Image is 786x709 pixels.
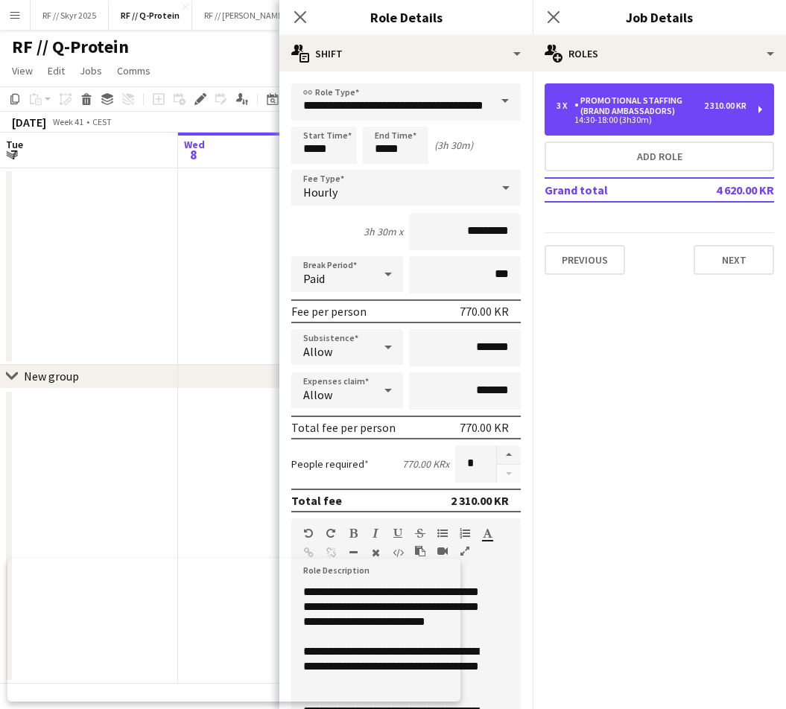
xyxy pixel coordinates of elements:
[49,116,86,127] span: Week 41
[460,304,509,319] div: 770.00 KR
[533,7,786,27] h3: Job Details
[4,146,23,163] span: 7
[184,138,205,151] span: Wed
[279,36,533,71] div: Shift
[303,344,332,359] span: Allow
[48,64,65,77] span: Edit
[117,64,150,77] span: Comms
[393,547,403,559] button: HTML Code
[402,457,449,471] div: 770.00 KR x
[303,527,314,539] button: Undo
[460,420,509,435] div: 770.00 KR
[393,527,403,539] button: Underline
[303,271,325,286] span: Paid
[303,387,332,402] span: Allow
[415,545,425,557] button: Paste as plain text
[12,36,129,58] h1: RF // Q-Protein
[12,115,46,130] div: [DATE]
[326,527,336,539] button: Redo
[415,527,425,539] button: Strikethrough
[704,101,747,111] div: 2 310.00 KR
[574,95,704,116] div: Promotional Staffing (Brand Ambassadors)
[437,545,448,557] button: Insert video
[111,61,156,80] a: Comms
[348,527,358,539] button: Bold
[291,457,369,471] label: People required
[279,7,533,27] h3: Role Details
[182,146,205,163] span: 8
[545,245,625,275] button: Previous
[291,420,396,435] div: Total fee per person
[460,527,470,539] button: Ordered List
[291,493,342,508] div: Total fee
[74,61,108,80] a: Jobs
[80,64,102,77] span: Jobs
[451,493,509,508] div: 2 310.00 KR
[109,1,192,30] button: RF // Q-Protein
[497,445,521,465] button: Increase
[557,116,747,124] div: 14:30-18:00 (3h30m)
[545,142,774,171] button: Add role
[437,527,448,539] button: Unordered List
[533,36,786,71] div: Roles
[303,185,337,200] span: Hourly
[6,138,23,151] span: Tue
[7,559,460,702] iframe: Popup CTA
[24,369,79,384] div: New group
[545,178,680,202] td: Grand total
[364,225,403,238] div: 3h 30m x
[348,547,358,559] button: Horizontal Line
[482,527,492,539] button: Text Color
[31,1,109,30] button: RF // Skyr 2025
[291,304,367,319] div: Fee per person
[370,547,381,559] button: Clear Formatting
[680,178,774,202] td: 4 620.00 KR
[460,545,470,557] button: Fullscreen
[192,1,317,30] button: RF // [PERSON_NAME] 2025
[557,101,574,111] div: 3 x
[6,61,39,80] a: View
[370,527,381,539] button: Italic
[12,64,33,77] span: View
[434,139,473,152] div: (3h 30m)
[92,116,112,127] div: CEST
[694,245,774,275] button: Next
[42,61,71,80] a: Edit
